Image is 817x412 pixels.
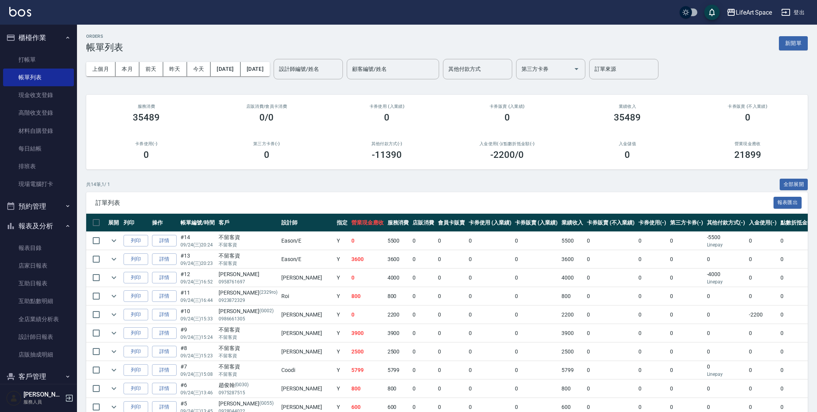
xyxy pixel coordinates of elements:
[179,269,217,287] td: #12
[668,306,705,324] td: 0
[436,269,467,287] td: 0
[637,214,668,232] th: 卡券使用(-)
[95,104,197,109] h3: 服務消費
[180,278,215,285] p: 09/24 (三) 16:52
[133,112,160,123] h3: 35489
[513,343,560,361] td: 0
[152,364,177,376] a: 詳情
[180,389,215,396] p: 09/24 (三) 13:46
[219,315,277,322] p: 0986661305
[179,287,217,305] td: #11
[86,62,115,76] button: 上個月
[467,287,513,305] td: 0
[150,214,179,232] th: 操作
[219,307,277,315] div: [PERSON_NAME]
[349,232,386,250] td: 0
[779,36,808,50] button: 新開單
[95,141,197,146] h2: 卡券使用(-)
[705,269,747,287] td: -4000
[279,343,335,361] td: [PERSON_NAME]
[668,269,705,287] td: 0
[747,214,779,232] th: 入金使用(-)
[560,361,585,379] td: 5799
[560,343,585,361] td: 2500
[180,371,215,378] p: 09/24 (三) 15:08
[349,250,386,268] td: 3600
[108,383,120,394] button: expand row
[614,112,641,123] h3: 35489
[668,287,705,305] td: 0
[705,306,747,324] td: 0
[723,5,775,20] button: LifeArt Space
[747,232,779,250] td: 0
[179,343,217,361] td: #8
[108,364,120,376] button: expand row
[219,252,277,260] div: 不留客資
[219,352,277,359] p: 不留客資
[490,149,524,160] h3: -2200 /0
[211,62,240,76] button: [DATE]
[219,326,277,334] div: 不留客資
[179,306,217,324] td: #10
[335,380,349,398] td: Y
[279,380,335,398] td: [PERSON_NAME]
[585,361,637,379] td: 0
[705,214,747,232] th: 其他付款方式(-)
[219,270,277,278] div: [PERSON_NAME]
[3,310,74,328] a: 全店業績分析表
[124,309,148,321] button: 列印
[180,297,215,304] p: 09/24 (三) 16:44
[335,324,349,342] td: Y
[335,250,349,268] td: Y
[585,232,637,250] td: 0
[124,383,148,395] button: 列印
[585,380,637,398] td: 0
[259,289,277,297] p: (2329ro)
[219,289,277,297] div: [PERSON_NAME]
[411,214,436,232] th: 店販消費
[585,343,637,361] td: 0
[108,309,120,320] button: expand row
[216,104,318,109] h2: 店販消費 /會員卡消費
[335,287,349,305] td: Y
[335,214,349,232] th: 指定
[152,383,177,395] a: 詳情
[216,141,318,146] h2: 第三方卡券(-)
[705,324,747,342] td: 0
[411,232,436,250] td: 0
[108,290,120,302] button: expand row
[386,214,411,232] th: 服務消費
[152,235,177,247] a: 詳情
[386,287,411,305] td: 800
[219,260,277,267] p: 不留客資
[436,343,467,361] td: 0
[108,346,120,357] button: expand row
[778,5,808,20] button: 登出
[124,364,148,376] button: 列印
[219,381,277,389] div: 趙俊翰
[436,214,467,232] th: 會員卡販賣
[467,306,513,324] td: 0
[152,346,177,358] a: 詳情
[411,287,436,305] td: 0
[335,361,349,379] td: Y
[349,380,386,398] td: 800
[560,306,585,324] td: 2200
[349,324,386,342] td: 3900
[335,343,349,361] td: Y
[436,306,467,324] td: 0
[386,380,411,398] td: 800
[163,62,187,76] button: 昨天
[747,287,779,305] td: 0
[335,232,349,250] td: Y
[411,380,436,398] td: 0
[560,324,585,342] td: 3900
[560,232,585,250] td: 5500
[3,239,74,257] a: 報表目錄
[349,361,386,379] td: 5799
[3,257,74,275] a: 店家日報表
[707,241,745,248] p: Linepay
[259,112,274,123] h3: 0/0
[139,62,163,76] button: 前天
[386,361,411,379] td: 5799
